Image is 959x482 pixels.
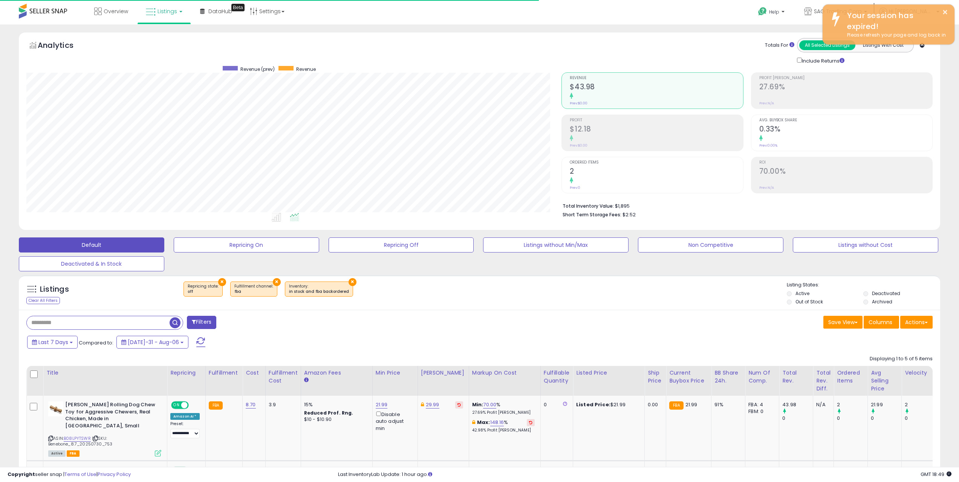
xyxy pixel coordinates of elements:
div: 2 [837,401,867,408]
button: × [273,278,281,286]
div: Please refresh your page and log back in [841,32,949,39]
div: Tooltip anchor [231,4,245,11]
div: 0 [837,415,867,422]
div: Displaying 1 to 5 of 5 items [870,355,933,363]
p: 42.98% Profit [PERSON_NAME] [472,428,535,433]
h2: 70.00% [759,167,932,177]
div: Fulfillment [209,369,239,377]
button: Listings without Cost [793,237,938,252]
button: Filters [187,316,216,329]
img: 31AxjjHVWrL._SL40_.jpg [48,401,63,416]
button: Save View [823,316,863,329]
div: Current Buybox Price [669,369,708,385]
div: Title [46,369,164,377]
div: Amazon AI * [170,413,200,420]
div: Num of Comp. [748,369,776,385]
span: 21.99 [685,401,697,408]
span: Compared to: [79,339,113,346]
button: [DATE]-31 - Aug-06 [116,336,188,349]
div: 2 [905,401,935,408]
p: 27.69% Profit [PERSON_NAME] [472,410,535,415]
span: [DATE]-31 - Aug-06 [128,338,179,346]
div: Cost [246,369,262,377]
span: | SKU: Benebone_8.7_20250730_753 [48,435,112,447]
div: 3.9 [269,401,295,408]
div: off [188,289,219,294]
a: B08LPYTSWR [64,435,91,442]
h2: 0.33% [759,125,932,135]
span: Revenue [296,66,316,72]
small: FBA [669,401,683,410]
div: fba [234,289,273,294]
div: % [472,419,535,433]
div: 0 [905,415,935,422]
h5: Listings [40,284,69,295]
b: Max: [477,419,490,426]
span: Profit [570,118,743,122]
div: seller snap | | [8,471,131,478]
div: Ordered Items [837,369,864,385]
span: Fulfillment channel : [234,283,273,295]
button: Actions [900,316,933,329]
div: Total Rev. [782,369,810,385]
a: Terms of Use [64,471,96,478]
span: All listings currently available for purchase on Amazon [48,450,66,457]
div: Your session has expired! [841,10,949,32]
h2: $12.18 [570,125,743,135]
a: 21.99 [376,401,388,409]
div: Total Rev. Diff. [816,369,831,393]
span: OFF [188,402,200,409]
div: 0 [544,401,567,408]
div: in stock and fba backordered [289,289,349,294]
div: FBM: 0 [748,408,773,415]
div: Totals For [765,42,794,49]
b: Total Inventory Value: [563,203,614,209]
span: SAG Trading Corp [814,8,862,15]
div: FBA: 4 [748,401,773,408]
a: 148.16 [490,419,504,426]
div: Amazon Fees [304,369,369,377]
span: Ordered Items [570,161,743,165]
a: 29.99 [426,401,439,409]
strong: Copyright [8,471,35,478]
button: Last 7 Days [27,336,78,349]
button: Deactivated & In Stock [19,256,164,271]
div: BB Share 24h. [714,369,742,385]
span: Repricing state : [188,283,219,295]
span: Inventory : [289,283,349,295]
button: × [218,278,226,286]
div: $21.99 [576,401,639,408]
button: Listings With Cost [855,40,911,50]
div: [PERSON_NAME] [421,369,466,377]
div: 91% [714,401,739,408]
h5: Analytics [38,40,88,52]
div: Fulfillable Quantity [544,369,570,385]
span: Overview [104,8,128,15]
small: FBA [209,401,223,410]
a: 8.70 [246,401,256,409]
b: Min: [472,401,483,408]
div: Velocity [905,369,932,377]
span: Revenue [570,76,743,80]
b: Short Term Storage Fees: [563,211,621,218]
small: Prev: 0.00% [759,143,777,148]
b: [PERSON_NAME] Rolling Dog Chew Toy for Aggressive Chewers, Real Chicken, Made in [GEOGRAPHIC_DATA... [65,401,157,431]
label: Out of Stock [795,298,823,305]
div: Avg Selling Price [871,369,898,393]
div: Include Returns [791,56,853,65]
div: Last InventoryLab Update: 1 hour ago. [338,471,951,478]
h2: 27.69% [759,83,932,93]
a: Privacy Policy [98,471,131,478]
div: ASIN: [48,401,161,456]
label: Archived [872,298,892,305]
span: Listings [158,8,177,15]
label: Active [795,290,809,297]
b: Reduced Prof. Rng. [304,410,353,416]
div: N/A [816,401,828,408]
div: Listed Price [576,369,641,377]
span: Profit [PERSON_NAME] [759,76,932,80]
div: 0 [782,415,813,422]
span: ON [172,402,181,409]
div: Markup on Cost [472,369,537,377]
p: Listing States: [787,282,940,289]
